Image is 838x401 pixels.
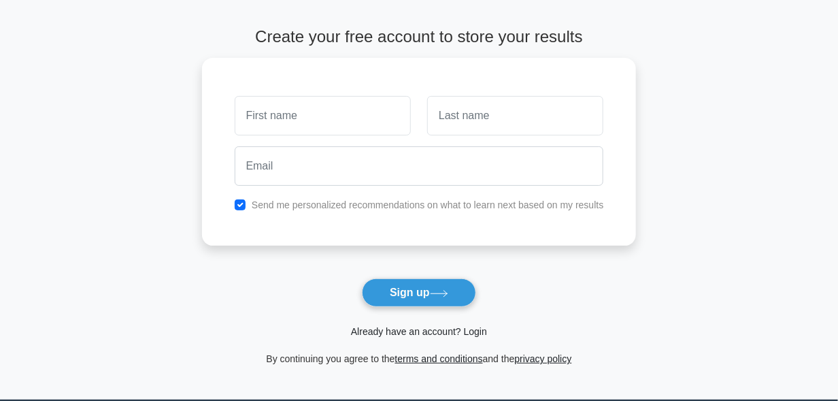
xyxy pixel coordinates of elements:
h4: Create your free account to store your results [202,27,637,47]
label: Send me personalized recommendations on what to learn next based on my results [252,199,604,210]
a: Already have an account? Login [351,326,487,337]
input: Last name [427,96,603,135]
input: First name [235,96,411,135]
div: By continuing you agree to the and the [194,351,645,367]
a: privacy policy [515,353,572,364]
a: terms and conditions [395,353,483,364]
input: Email [235,146,604,186]
button: Sign up [362,278,476,307]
